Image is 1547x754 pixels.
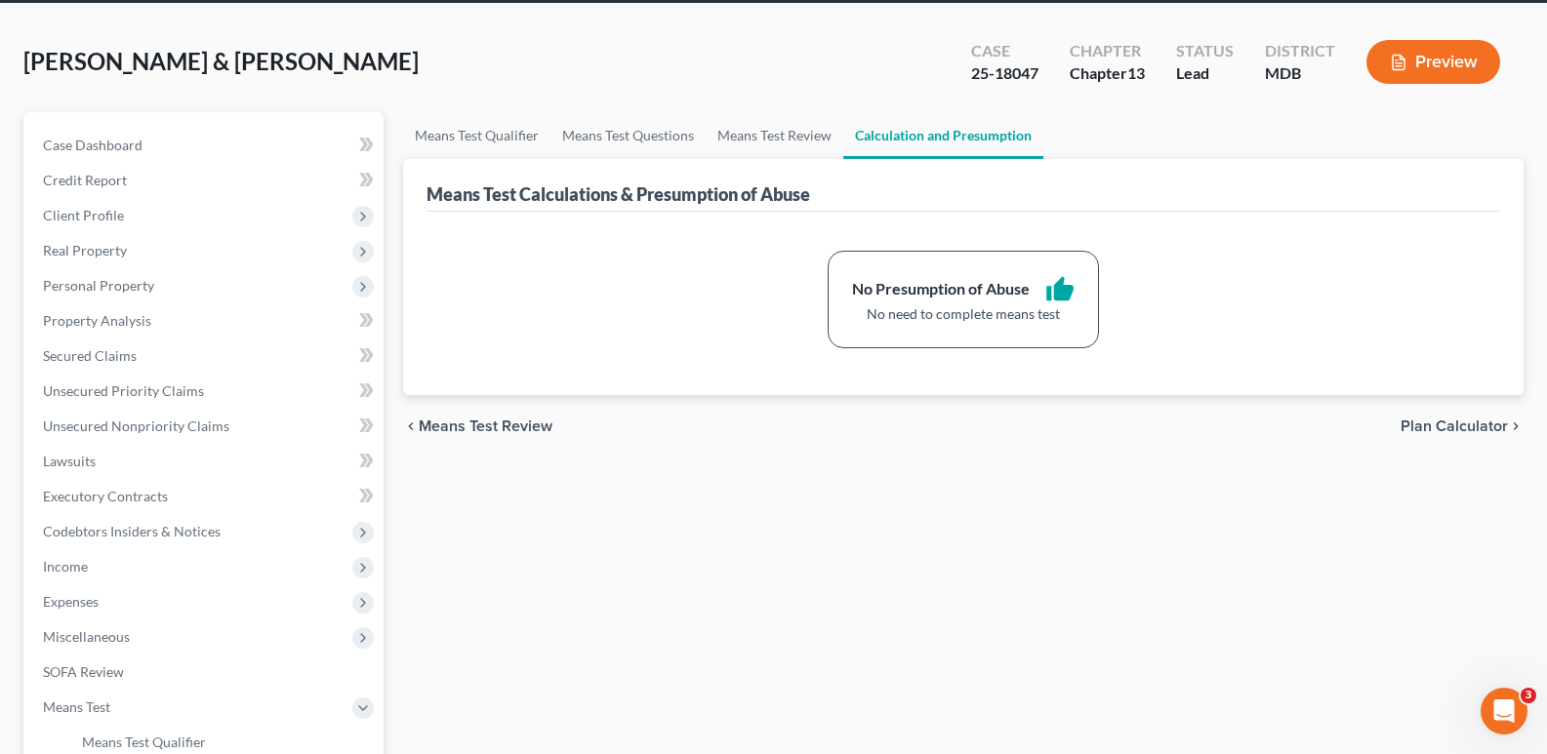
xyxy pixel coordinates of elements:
span: Miscellaneous [43,628,130,645]
i: chevron_right [1508,418,1524,434]
a: Means Test Review [706,112,843,159]
a: Calculation and Presumption [843,112,1043,159]
span: 3 [1521,688,1536,703]
a: Case Dashboard [27,128,384,163]
i: chevron_left [403,418,419,434]
span: Means Test Review [419,418,552,434]
a: Means Test Qualifier [403,112,550,159]
div: No Presumption of Abuse [852,278,1030,300]
a: Credit Report [27,163,384,198]
div: Status [1176,40,1234,62]
span: Unsecured Nonpriority Claims [43,417,229,434]
div: No need to complete means test [852,304,1075,324]
a: Lawsuits [27,444,384,479]
span: 13 [1127,63,1145,82]
i: thumb_up [1045,275,1075,304]
span: Income [43,558,88,575]
button: chevron_left Means Test Review [403,418,552,434]
a: SOFA Review [27,655,384,690]
span: Personal Property [43,277,154,294]
a: Secured Claims [27,338,384,374]
a: Unsecured Priority Claims [27,374,384,409]
span: Codebtors Insiders & Notices [43,523,221,539]
div: Chapter [1070,62,1145,85]
div: 25-18047 [971,62,1038,85]
a: Unsecured Nonpriority Claims [27,409,384,444]
span: Expenses [43,593,99,610]
span: Plan Calculator [1401,418,1508,434]
span: SOFA Review [43,663,124,680]
span: Real Property [43,242,127,258]
button: Plan Calculator chevron_right [1401,418,1524,434]
a: Means Test Questions [550,112,706,159]
span: Executory Contracts [43,488,168,504]
span: Credit Report [43,172,127,188]
span: Means Test Qualifier [82,734,206,750]
div: MDB [1265,62,1335,85]
span: Means Test [43,698,110,715]
span: Client Profile [43,207,124,223]
span: Unsecured Priority Claims [43,382,204,399]
span: Lawsuits [43,453,96,469]
div: Chapter [1070,40,1145,62]
span: Property Analysis [43,312,151,329]
span: [PERSON_NAME] & [PERSON_NAME] [23,47,419,75]
iframe: Intercom live chat [1481,688,1527,734]
div: Lead [1176,62,1234,85]
a: Property Analysis [27,303,384,338]
button: Preview [1366,40,1500,84]
div: Means Test Calculations & Presumption of Abuse [427,182,810,206]
div: Case [971,40,1038,62]
span: Case Dashboard [43,137,142,153]
a: Executory Contracts [27,479,384,514]
div: District [1265,40,1335,62]
span: Secured Claims [43,347,137,364]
